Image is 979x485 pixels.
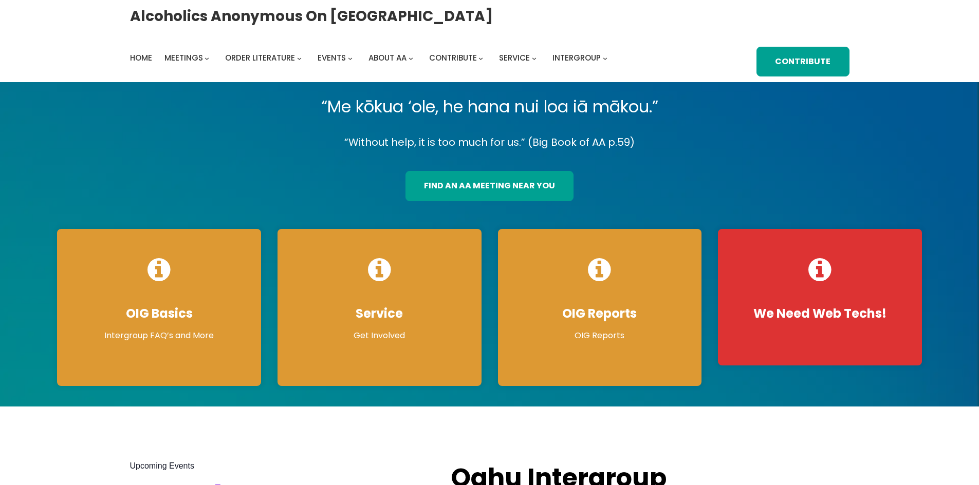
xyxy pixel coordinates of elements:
[49,133,930,151] p: “Without help, it is too much for us.” (Big Book of AA p.59)
[225,52,295,63] span: Order Literature
[130,52,152,63] span: Home
[756,47,849,77] a: Contribute
[603,55,607,60] button: Intergroup submenu
[164,51,203,65] a: Meetings
[409,55,413,60] button: About AA submenu
[508,329,692,342] p: OIG Reports
[318,51,346,65] a: Events
[499,51,530,65] a: Service
[368,51,407,65] a: About AA
[728,306,912,321] h4: We Need Web Techs!
[368,52,407,63] span: About AA
[429,52,477,63] span: Contribute
[552,51,601,65] a: Intergroup
[532,55,537,60] button: Service submenu
[130,460,431,472] h2: Upcoming Events
[130,51,611,65] nav: Intergroup
[318,52,346,63] span: Events
[508,306,692,321] h4: OIG Reports
[348,55,353,60] button: Events submenu
[130,4,493,29] a: Alcoholics Anonymous on [GEOGRAPHIC_DATA]
[429,51,477,65] a: Contribute
[297,55,302,60] button: Order Literature submenu
[49,92,930,121] p: “Me kōkua ‘ole, he hana nui loa iā mākou.”
[405,171,574,201] a: find an aa meeting near you
[164,52,203,63] span: Meetings
[130,51,152,65] a: Home
[552,52,601,63] span: Intergroup
[478,55,483,60] button: Contribute submenu
[67,329,251,342] p: Intergroup FAQ’s and More
[205,55,209,60] button: Meetings submenu
[499,52,530,63] span: Service
[67,306,251,321] h4: OIG Basics
[288,329,471,342] p: Get Involved
[288,306,471,321] h4: Service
